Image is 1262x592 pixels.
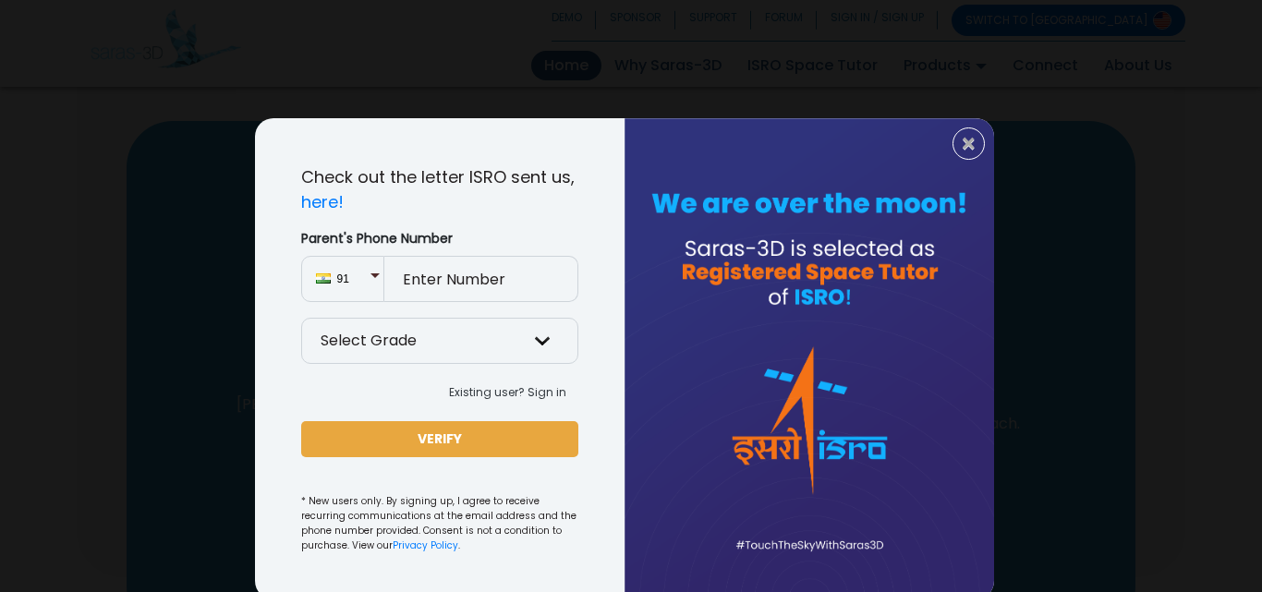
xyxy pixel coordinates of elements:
[301,229,578,248] label: Parent's Phone Number
[301,164,578,214] p: Check out the letter ISRO sent us,
[961,132,977,156] span: ×
[953,127,985,160] button: Close
[393,538,458,552] a: Privacy Policy
[337,271,370,287] span: 91
[437,379,578,406] button: Existing user? Sign in
[301,421,578,457] button: VERIFY
[301,190,344,213] a: here!
[301,494,578,553] small: * New users only. By signing up, I agree to receive recurring communications at the email address...
[384,256,578,302] input: Enter Number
